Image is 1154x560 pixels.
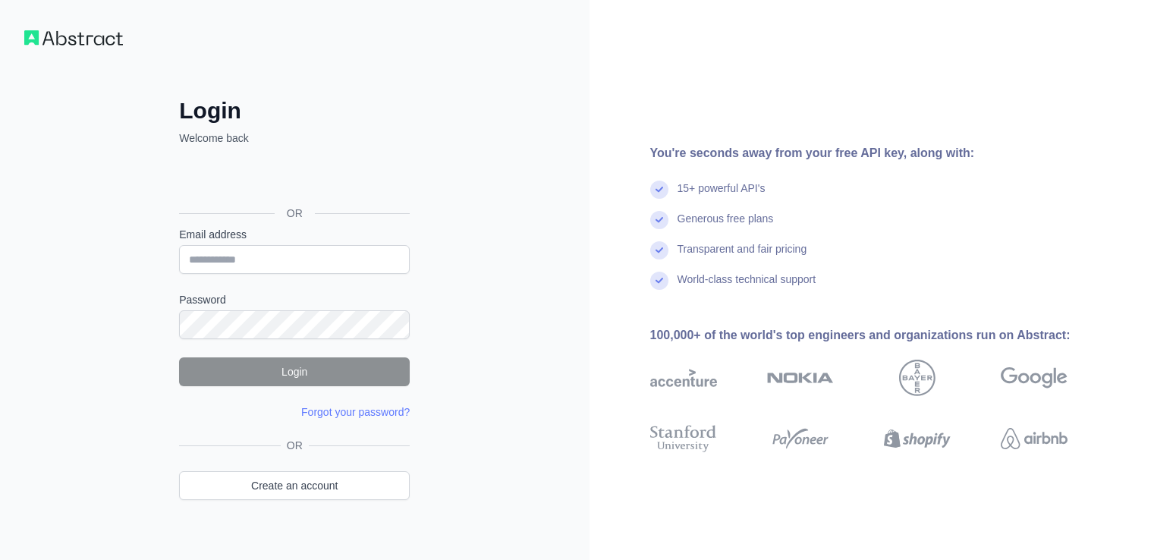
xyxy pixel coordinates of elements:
img: stanford university [650,422,717,455]
label: Password [179,292,410,307]
img: google [1001,360,1068,396]
span: OR [281,438,309,453]
img: airbnb [1001,422,1068,455]
a: Create an account [179,471,410,500]
img: check mark [650,211,668,229]
div: Generous free plans [678,211,774,241]
img: check mark [650,181,668,199]
p: Welcome back [179,131,410,146]
div: Transparent and fair pricing [678,241,807,272]
img: Workflow [24,30,123,46]
a: Forgot your password? [301,406,410,418]
span: OR [275,206,315,221]
div: World-class technical support [678,272,816,302]
div: You're seconds away from your free API key, along with: [650,144,1116,162]
img: bayer [899,360,935,396]
label: Email address [179,227,410,242]
h2: Login [179,97,410,124]
img: accenture [650,360,717,396]
img: check mark [650,272,668,290]
img: shopify [884,422,951,455]
img: nokia [767,360,834,396]
img: check mark [650,241,668,260]
img: payoneer [767,422,834,455]
div: 100,000+ of the world's top engineers and organizations run on Abstract: [650,326,1116,344]
button: Login [179,357,410,386]
iframe: Sign in with Google Button [171,162,414,196]
div: 15+ powerful API's [678,181,766,211]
